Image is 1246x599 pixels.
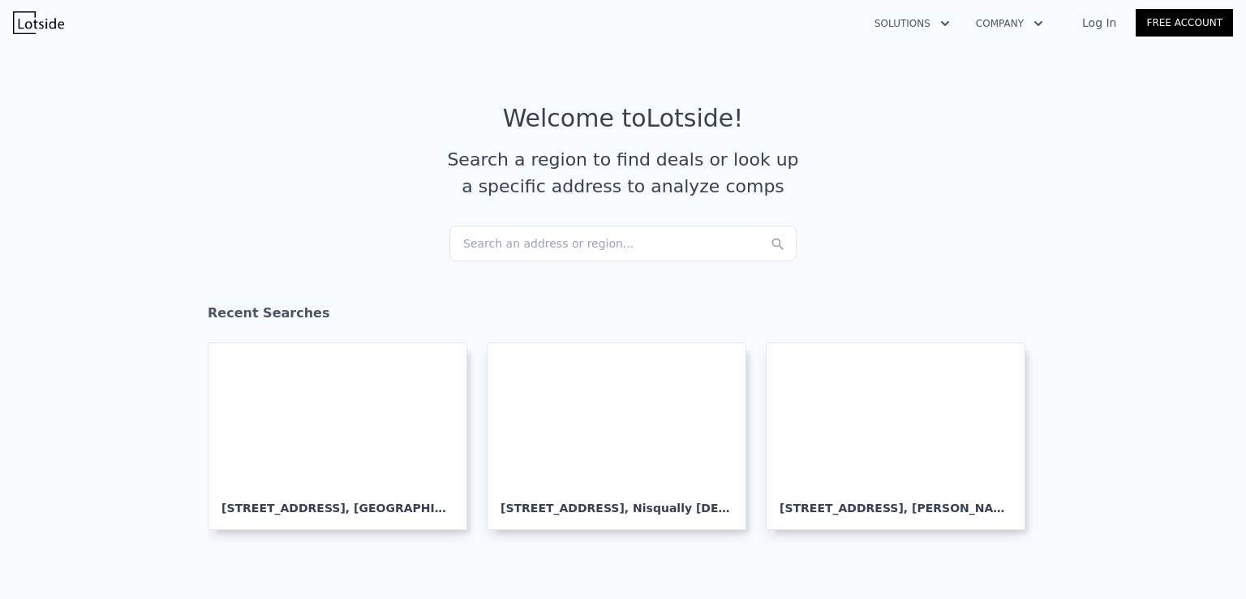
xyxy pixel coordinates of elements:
a: [STREET_ADDRESS], [GEOGRAPHIC_DATA] [208,343,480,530]
button: Company [963,9,1056,38]
a: Log In [1063,15,1136,31]
a: [STREET_ADDRESS], [PERSON_NAME] [766,343,1038,530]
div: Search a region to find deals or look up a specific address to analyze comps [441,146,805,200]
div: Welcome to Lotside ! [503,104,744,133]
a: Free Account [1136,9,1233,37]
div: [STREET_ADDRESS] , [GEOGRAPHIC_DATA] [221,487,453,516]
div: Search an address or region... [449,226,797,261]
div: Recent Searches [208,291,1038,343]
a: [STREET_ADDRESS], Nisqually [DEMOGRAPHIC_DATA] Community [487,343,759,530]
div: [STREET_ADDRESS] , [PERSON_NAME] [780,487,1012,516]
div: [STREET_ADDRESS] , Nisqually [DEMOGRAPHIC_DATA] Community [501,487,733,516]
button: Solutions [861,9,963,38]
img: Lotside [13,11,64,34]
